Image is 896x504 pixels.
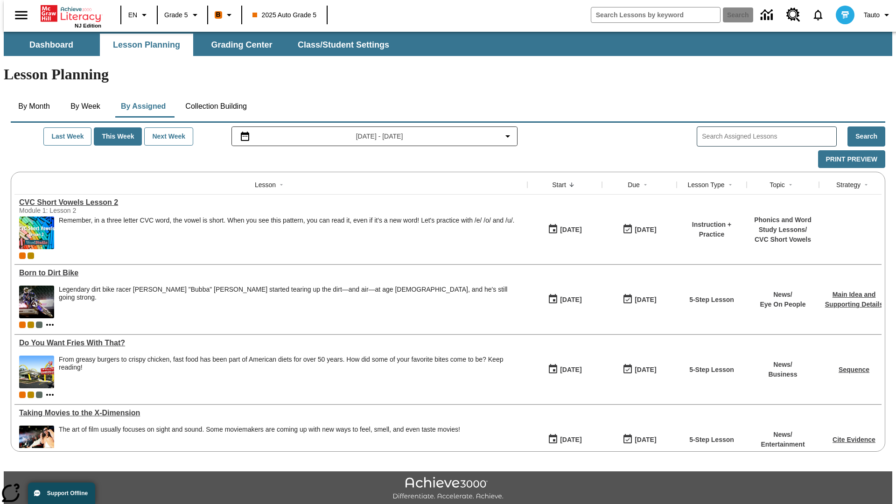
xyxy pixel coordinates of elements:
[702,130,836,143] input: Search Assigned Lessons
[19,339,523,347] div: Do You Want Fries With That?
[635,294,656,306] div: [DATE]
[830,3,860,27] button: Select a new avatar
[19,198,523,207] div: CVC Short Vowels Lesson 2
[392,477,504,501] img: Achieve3000 Differentiate Accelerate Achieve
[19,356,54,388] img: One of the first McDonald's stores, with the iconic red sign and golden arches.
[59,426,460,434] p: The art of film usually focuses on sight and sound. Some moviemakers are coming up with new ways ...
[818,150,885,168] button: Print Preview
[4,34,398,56] div: SubNavbar
[687,180,724,189] div: Lesson Type
[19,409,523,417] div: Taking Movies to the X-Dimension
[28,322,34,328] div: New 2025 class
[19,269,523,277] div: Born to Dirt Bike
[47,490,88,497] span: Support Offline
[255,180,276,189] div: Lesson
[59,286,523,301] div: Legendary dirt bike racer [PERSON_NAME] "Bubba" [PERSON_NAME] started tearing up the dirt—and air...
[19,207,159,214] div: Module 1: Lesson 2
[161,7,204,23] button: Grade: Grade 5, Select a grade
[502,131,513,142] svg: Collapse Date Range Filter
[19,392,26,398] span: Current Class
[689,295,734,305] p: 5-Step Lesson
[619,361,659,378] button: 08/19/25: Last day the lesson can be accessed
[236,131,514,142] button: Select the date range menu item
[864,10,880,20] span: Tauto
[860,7,896,23] button: Profile/Settings
[836,180,861,189] div: Strategy
[560,364,581,376] div: [DATE]
[628,180,640,189] div: Due
[689,435,734,445] p: 5-Step Lesson
[761,430,805,440] p: News /
[59,356,523,388] div: From greasy burgers to crispy chicken, fast food has been part of American diets for over 50 year...
[28,392,34,398] div: New 2025 class
[59,217,514,224] p: Remember, in a three letter CVC word, the vowel is short. When you see this pattern, you can read...
[591,7,720,22] input: search field
[785,179,796,190] button: Sort
[11,95,57,118] button: By Month
[28,252,34,259] span: New 2025 class
[252,10,317,20] span: 2025 Auto Grade 5
[560,294,581,306] div: [DATE]
[36,392,42,398] span: OL 2025 Auto Grade 6
[635,224,656,236] div: [DATE]
[19,286,54,318] img: Motocross racer James Stewart flies through the air on his dirt bike.
[545,221,585,238] button: 08/21/25: First time the lesson was available
[19,339,523,347] a: Do You Want Fries With That?, Lessons
[211,7,238,23] button: Boost Class color is orange. Change class color
[760,290,805,300] p: News /
[640,179,651,190] button: Sort
[635,364,656,376] div: [DATE]
[566,179,577,190] button: Sort
[128,10,137,20] span: EN
[7,1,35,29] button: Open side menu
[144,127,193,146] button: Next Week
[725,179,736,190] button: Sort
[19,269,523,277] a: Born to Dirt Bike, Lessons
[113,95,173,118] button: By Assigned
[216,9,221,21] span: B
[552,180,566,189] div: Start
[43,127,91,146] button: Last Week
[36,322,42,328] div: OL 2025 Auto Grade 6
[768,360,797,370] p: News /
[761,440,805,449] p: Entertainment
[62,95,109,118] button: By Week
[847,126,885,147] button: Search
[619,221,659,238] button: 08/21/25: Last day the lesson can be accessed
[195,34,288,56] button: Grading Center
[28,483,95,504] button: Support Offline
[19,322,26,328] span: Current Class
[545,431,585,448] button: 08/18/25: First time the lesson was available
[545,291,585,308] button: 08/19/25: First time the lesson was available
[4,32,892,56] div: SubNavbar
[44,389,56,400] button: Show more classes
[59,286,523,318] div: Legendary dirt bike racer James "Bubba" Stewart started tearing up the dirt—and air—at age 4, and...
[59,217,514,249] span: Remember, in a three letter CVC word, the vowel is short. When you see this pattern, you can read...
[124,7,154,23] button: Language: EN, Select a language
[635,434,656,446] div: [DATE]
[44,319,56,330] button: Show more classes
[164,10,188,20] span: Grade 5
[781,2,806,28] a: Resource Center, Will open in new tab
[770,180,785,189] div: Topic
[619,291,659,308] button: 08/19/25: Last day the lesson can be accessed
[94,127,142,146] button: This Week
[751,215,814,235] p: Phonics and Word Study Lessons /
[560,434,581,446] div: [DATE]
[41,4,101,23] a: Home
[41,3,101,28] div: Home
[5,34,98,56] button: Dashboard
[59,426,460,458] div: The art of film usually focuses on sight and sound. Some moviemakers are coming up with new ways ...
[75,23,101,28] span: NJ Edition
[806,3,830,27] a: Notifications
[19,252,26,259] div: Current Class
[178,95,254,118] button: Collection Building
[825,291,883,308] a: Main Idea and Supporting Details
